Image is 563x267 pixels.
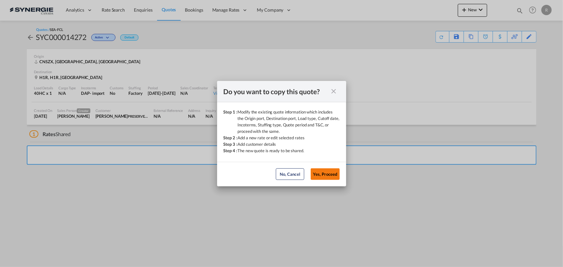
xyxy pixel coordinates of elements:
[217,81,346,186] md-dialog: Step 1 : ...
[224,109,238,134] div: Step 1 :
[330,87,338,95] md-icon: icon-close fg-AAA8AD cursor
[238,147,304,154] div: The new quote is ready to be shared.
[224,147,238,154] div: Step 4 :
[224,87,328,95] div: Do you want to copy this quote?
[276,168,304,180] button: No, Cancel
[238,141,276,147] div: Add customer details
[311,168,340,180] button: Yes, Proceed
[238,109,340,134] div: Modify the existing quote information which includes the Origin port, Destination port, Load type...
[238,134,305,141] div: Add a new rate or edit selected rates
[224,134,238,141] div: Step 2 :
[224,141,238,147] div: Step 3 :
